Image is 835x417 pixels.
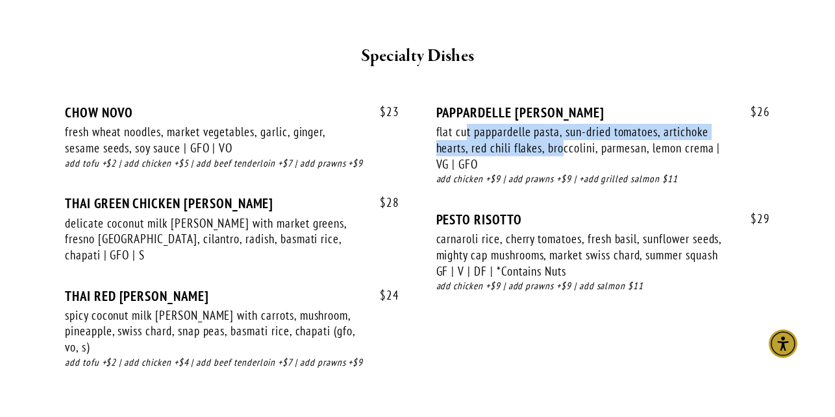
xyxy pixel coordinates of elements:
[65,215,362,263] div: delicate coconut milk [PERSON_NAME] with market greens, fresno [GEOGRAPHIC_DATA], cilantro, radis...
[65,124,362,156] div: fresh wheat noodles, market vegetables, garlic, ginger, sesame seeds, soy sauce | GFO | VO
[65,355,399,370] div: add tofu +$2 | add chicken +$4 | add beef tenderloin +$7 | add prawns +$9
[436,279,771,294] div: add chicken +$9 | add prawns +$9 | add salmon $11
[361,45,475,67] strong: Specialty Dishes
[367,195,399,210] span: 28
[65,195,399,211] div: THAI GREEN CHICKEN [PERSON_NAME]
[367,104,399,119] span: 23
[380,104,386,119] span: $
[436,172,771,187] div: add chicken +$9 | add prawns +$9 | +add grilled salmon $11
[65,307,362,355] div: spicy coconut milk [PERSON_NAME] with carrots, mushroom, pineapple, swiss chard, snap peas, basma...
[751,211,757,226] span: $
[738,211,770,226] span: 29
[380,195,386,210] span: $
[436,211,771,228] div: PESTO RISOTTO
[769,329,797,358] div: Accessibility Menu
[436,231,734,279] div: carnaroli rice, cherry tomatoes, fresh basil, sunflower seeds, mighty cap mushrooms, market swiss...
[751,104,757,119] span: $
[65,104,399,121] div: CHOW NOVO
[367,288,399,303] span: 24
[65,156,399,171] div: add tofu +$2 | add chicken +$5 | add beef tenderloin +$7 | add prawns +$9
[380,287,386,303] span: $
[436,104,771,121] div: PAPPARDELLE [PERSON_NAME]
[738,104,770,119] span: 26
[65,288,399,304] div: THAI RED [PERSON_NAME]
[436,124,734,172] div: flat cut pappardelle pasta, sun-dried tomatoes, artichoke hearts, red chili flakes, broccolini, p...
